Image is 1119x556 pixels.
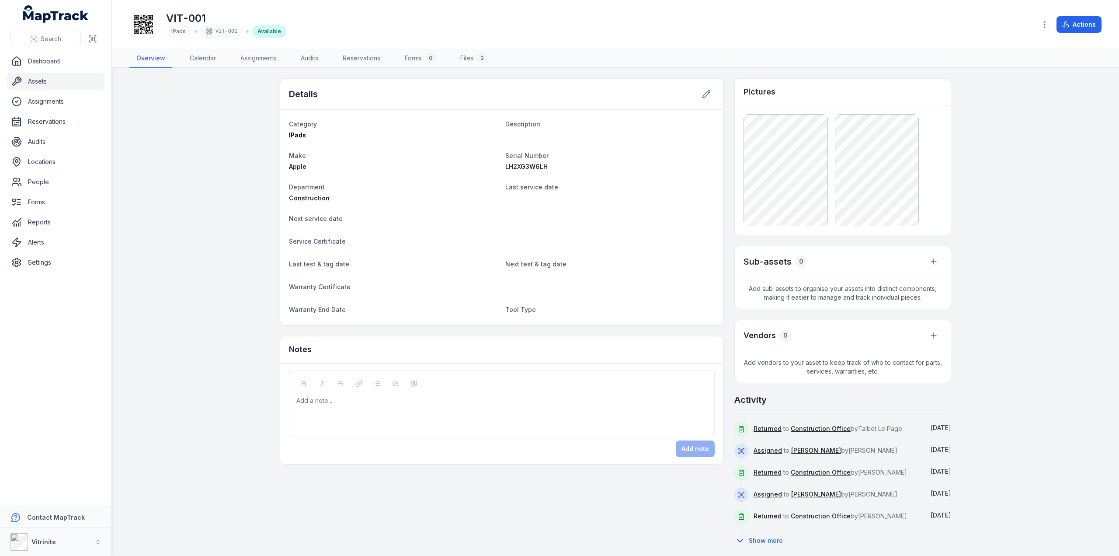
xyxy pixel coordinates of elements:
a: Locations [7,153,104,171]
a: Alerts [7,234,104,251]
span: [DATE] [931,446,951,453]
span: to by [PERSON_NAME] [754,469,907,476]
span: [DATE] [931,468,951,475]
button: Actions [1056,16,1102,33]
span: Add vendors to your asset to keep track of who to contact for parts, services, warranties, etc. [735,351,951,383]
div: 0 [779,329,792,342]
span: Warranty Certificate [289,283,351,290]
a: Assignments [7,93,104,110]
span: Make [289,152,306,159]
span: [DATE] [931,424,951,431]
span: Tool Type [505,306,536,313]
span: Construction [289,194,330,202]
span: IPads [171,28,186,35]
a: Forms [7,193,104,211]
a: Assigned [754,446,782,455]
a: Construction Office [791,512,851,521]
span: Service Certificate [289,238,346,245]
span: to by Talbot Le Page [754,425,902,432]
a: Overview [129,49,172,68]
span: Serial Number [505,152,549,159]
a: Assets [7,73,104,90]
div: 0 [795,255,807,268]
a: Audits [294,49,325,68]
span: Apple [289,163,306,170]
a: Files2 [453,49,494,68]
h3: Notes [289,343,312,356]
strong: Contact MapTrack [27,514,85,521]
time: 07/07/2025, 2:14:46 pm [931,511,951,519]
time: 04/09/2025, 1:00:39 pm [931,424,951,431]
span: to by [PERSON_NAME] [754,512,907,520]
div: Available [252,25,286,38]
a: Dashboard [7,52,104,70]
span: IPads [289,131,306,139]
a: People [7,173,104,191]
span: Department [289,183,325,191]
span: Description [505,120,540,128]
a: Settings [7,254,104,271]
button: Search [10,31,81,47]
span: Search [41,35,61,43]
div: 0 [425,53,436,63]
h2: Activity [734,394,767,406]
a: [PERSON_NAME] [791,490,841,499]
span: Last test & tag date [289,260,349,268]
a: Assignments [233,49,283,68]
div: VIT-001 [201,25,243,38]
time: 17/07/2025, 1:24:40 pm [931,468,951,475]
a: Returned [754,424,782,433]
a: Reservations [7,113,104,130]
a: [PERSON_NAME] [791,446,841,455]
a: Forms0 [398,49,443,68]
span: [DATE] [931,490,951,497]
span: Next service date [289,215,343,222]
a: Construction Office [791,468,851,477]
span: [DATE] [931,511,951,519]
a: Calendar [183,49,223,68]
a: MapTrack [23,5,89,23]
span: to by [PERSON_NAME] [754,447,897,454]
span: Category [289,120,317,128]
a: Construction Office [791,424,851,433]
a: Returned [754,468,782,477]
h3: Pictures [744,86,775,98]
a: Audits [7,133,104,150]
h1: VIT-001 [166,11,286,25]
a: Returned [754,512,782,521]
span: Next test & tag date [505,260,566,268]
h2: Details [289,88,318,100]
span: Add sub-assets to organise your assets into distinct components, making it easier to manage and t... [735,277,951,309]
span: Last service date [505,183,558,191]
div: 2 [477,53,487,63]
h2: Sub-assets [744,255,792,268]
a: Reservations [336,49,387,68]
time: 17/07/2025, 6:51:22 am [931,490,951,497]
span: LH2XG3W6LH [505,163,548,170]
span: Warranty End Date [289,306,346,313]
strong: Vitrinite [31,538,56,546]
time: 19/08/2025, 8:21:05 am [931,446,951,453]
span: to by [PERSON_NAME] [754,490,897,498]
h3: Vendors [744,329,776,342]
button: Show more [734,532,789,550]
a: Assigned [754,490,782,499]
a: Reports [7,213,104,231]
